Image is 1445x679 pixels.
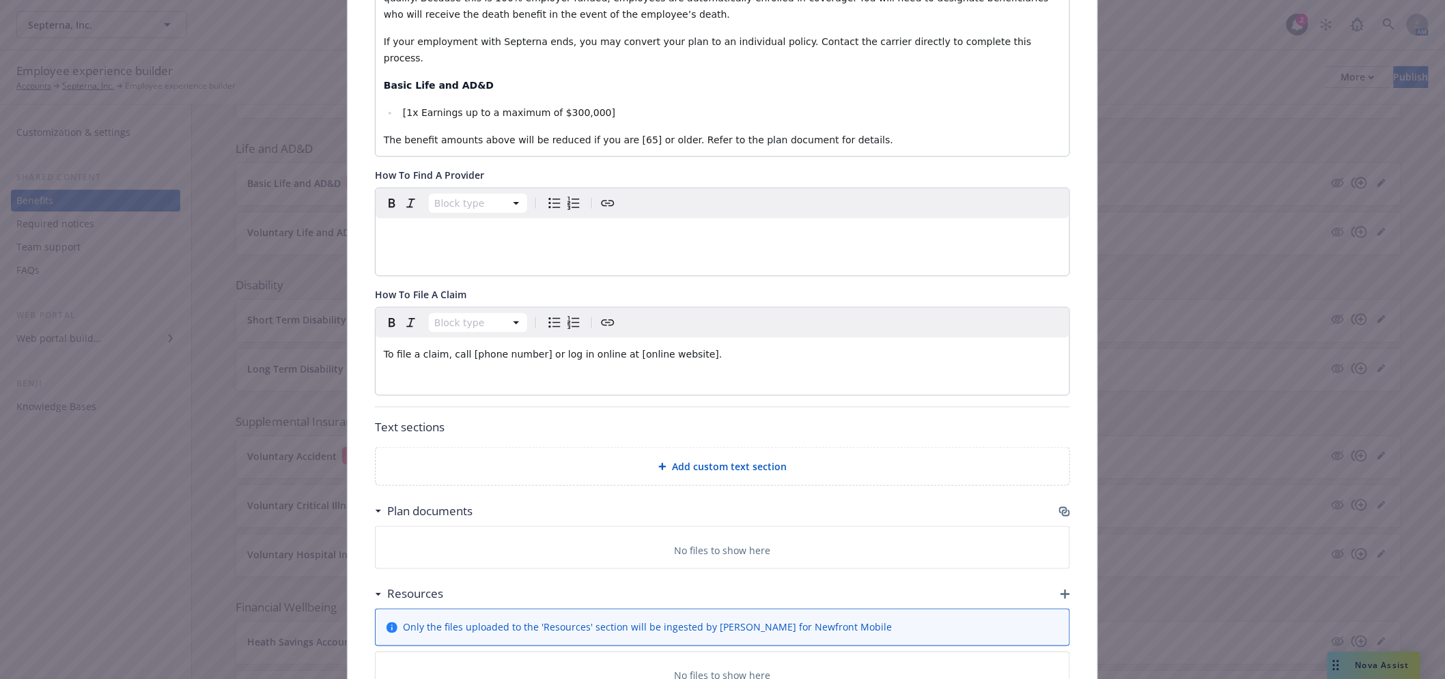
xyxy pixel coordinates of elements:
[429,194,527,213] button: Block type
[545,194,583,213] div: toggle group
[598,313,617,332] button: Create link
[429,313,527,332] button: Block type
[376,218,1069,251] div: editable markdown
[564,313,583,332] button: Numbered list
[384,134,893,145] span: The benefit amounts above will be reduced if you are [65] or older. Refer to the plan document fo...
[375,418,1070,436] p: Text sections
[375,502,473,520] div: Plan documents
[384,349,722,360] span: To file a claim, call [phone number] or log in online at [online website].
[545,313,583,332] div: toggle group
[387,586,443,603] h3: Resources
[403,107,615,118] span: [1x Earnings up to a maximum of $300,000]
[382,194,402,213] button: Bold
[402,313,421,332] button: Italic
[672,459,787,474] span: Add custom text section
[675,543,771,558] p: No files to show here
[403,620,892,635] span: Only the files uploaded to the 'Resources' section will be ingested by [PERSON_NAME] for Newfront...
[545,313,564,332] button: Bulleted list
[376,338,1069,371] div: editable markdown
[382,313,402,332] button: Bold
[375,169,484,182] span: How To Find A Provider
[387,502,473,520] h3: Plan documents
[375,447,1070,486] div: Add custom text section
[545,194,564,213] button: Bulleted list
[384,80,494,91] strong: Basic Life and AD&D
[402,194,421,213] button: Italic
[384,36,1035,63] span: If your employment with Septerna ends, you may convert your plan to an individual policy. Contact...
[375,288,466,301] span: How To File A Claim
[375,586,443,603] div: Resources
[598,194,617,213] button: Create link
[564,194,583,213] button: Numbered list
